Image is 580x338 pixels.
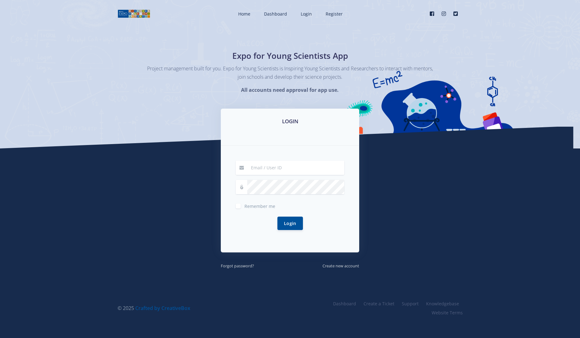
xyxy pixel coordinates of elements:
a: Website Terms [428,308,463,317]
small: Forgot password? [221,263,254,269]
a: Create new account [322,262,359,269]
a: Dashboard [258,6,292,22]
small: Create new account [322,263,359,269]
span: Register [326,11,343,17]
a: Login [295,6,317,22]
button: Login [277,217,303,230]
a: Knowledgebase [422,299,463,308]
a: Crafted by CreativeBox [135,305,190,312]
div: © 2025 [118,304,285,312]
a: Dashboard [329,299,360,308]
span: Home [238,11,250,17]
span: Login [301,11,312,17]
a: Support [398,299,422,308]
img: logo01.png [118,9,150,18]
span: Knowledgebase [426,301,459,307]
a: Register [319,6,348,22]
a: Home [232,6,255,22]
p: Project management built for you. Expo for Young Scientists is Inspiring Young Scientists and Res... [147,64,433,81]
h3: LOGIN [228,117,352,125]
a: Forgot password? [221,262,254,269]
a: Create a Ticket [360,299,398,308]
span: Remember me [244,203,275,209]
span: Dashboard [264,11,287,17]
strong: All accounts need approval for app use. [241,87,339,93]
h1: Expo for Young Scientists App [177,50,404,62]
input: Email / User ID [247,161,344,175]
